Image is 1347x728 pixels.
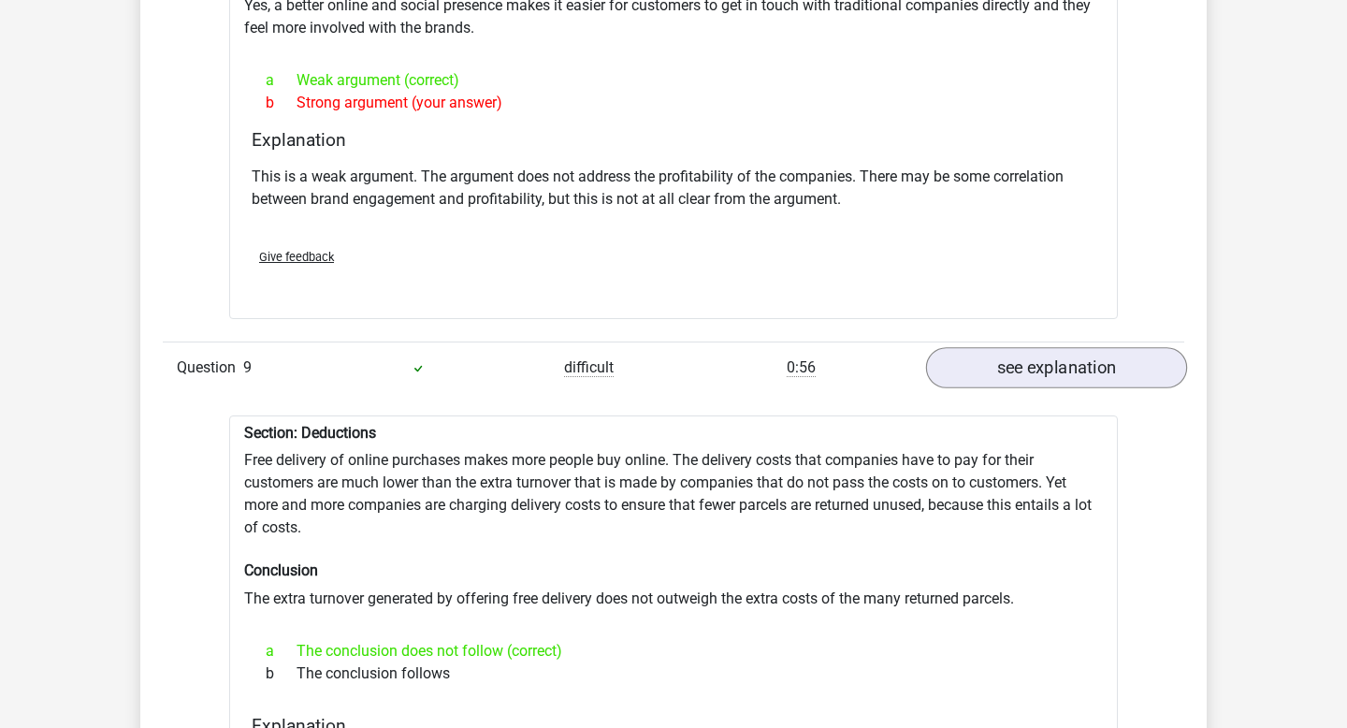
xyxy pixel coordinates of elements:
[252,662,1095,685] div: The conclusion follows
[926,347,1187,388] a: see explanation
[252,129,1095,151] h4: Explanation
[252,166,1095,211] p: This is a weak argument. The argument does not address the profitability of the companies. There ...
[787,358,816,377] span: 0:56
[266,69,297,92] span: a
[244,424,1103,442] h6: Section: Deductions
[266,640,297,662] span: a
[252,92,1095,114] div: Strong argument (your answer)
[266,662,297,685] span: b
[259,250,334,264] span: Give feedback
[252,640,1095,662] div: The conclusion does not follow (correct)
[564,358,614,377] span: difficult
[266,92,297,114] span: b
[252,69,1095,92] div: Weak argument (correct)
[177,357,243,379] span: Question
[244,561,1103,579] h6: Conclusion
[243,358,252,376] span: 9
